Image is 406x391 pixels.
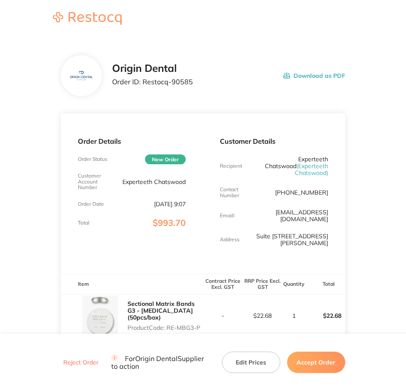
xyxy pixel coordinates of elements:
[127,324,203,331] p: Product Code: RE-MBG3-P
[220,137,328,145] p: Customer Details
[78,173,114,190] p: Customer Account Number
[78,201,104,207] p: Order Date
[78,137,186,145] p: Order Details
[68,62,95,90] img: YzF0MTI4NA
[275,189,328,196] p: [PHONE_NUMBER]
[222,352,280,373] button: Edit Prices
[243,274,282,294] th: RRP Price Excl. GST
[306,305,345,326] p: $22.68
[111,354,212,370] p: For Origin Dental Supplier to action
[44,12,130,25] img: Restocq logo
[78,156,107,162] p: Order Status
[61,359,101,367] button: Reject Order
[61,274,203,294] th: Item
[220,163,242,169] p: Recipient
[282,274,305,294] th: Quantity
[283,312,305,319] p: 1
[220,187,256,198] p: Contact Number
[256,156,328,176] p: Experteeth Chatswood
[243,312,282,319] p: $22.68
[44,12,130,26] a: Restocq logo
[203,274,243,294] th: Contract Price Excl. GST
[145,154,186,164] span: New Order
[127,300,195,321] a: Sectional Matrix Bands G3 - [MEDICAL_DATA] (50pcs/box)
[153,217,186,228] span: $993.70
[203,312,242,319] p: -
[78,294,121,337] img: dXppZDhpcQ
[78,220,89,226] p: Total
[220,237,240,243] p: Address
[276,208,328,223] a: [EMAIL_ADDRESS][DOMAIN_NAME]
[220,213,234,219] p: Emaill
[283,62,345,89] button: Download as PDF
[287,352,345,373] button: Accept Order
[295,162,328,177] span: ( Experteeth Chatswood )
[305,274,345,294] th: Total
[112,62,193,74] h2: Origin Dental
[256,233,328,246] p: Suite [STREET_ADDRESS][PERSON_NAME]
[154,201,186,207] p: [DATE] 9:07
[112,78,193,86] p: Order ID: Restocq- 90585
[122,178,186,185] p: Experteeth Chatswood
